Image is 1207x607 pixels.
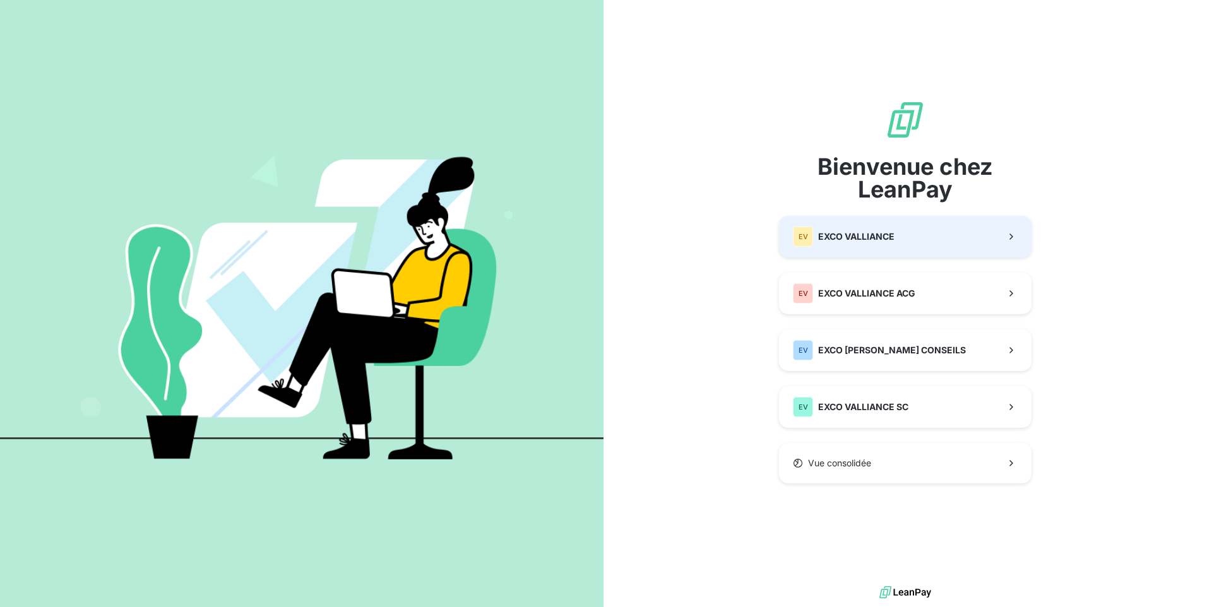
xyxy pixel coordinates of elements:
div: EV [793,227,813,247]
button: Vue consolidée [779,443,1032,483]
img: logo sigle [885,100,925,140]
div: EV [793,283,813,303]
button: EVEXCO VALLIANCE [779,216,1032,257]
span: EXCO [PERSON_NAME] CONSEILS [818,344,966,357]
iframe: Intercom live chat [1164,564,1194,594]
span: Bienvenue chez LeanPay [779,155,1032,201]
span: EXCO VALLIANCE ACG [818,287,915,300]
div: EV [793,340,813,360]
button: EVEXCO VALLIANCE SC [779,386,1032,428]
span: EXCO VALLIANCE [818,230,895,243]
span: EXCO VALLIANCE SC [818,401,908,413]
div: EV [793,397,813,417]
img: logo [879,583,931,602]
button: EVEXCO VALLIANCE ACG [779,273,1032,314]
span: Vue consolidée [808,457,871,469]
button: EVEXCO [PERSON_NAME] CONSEILS [779,329,1032,371]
